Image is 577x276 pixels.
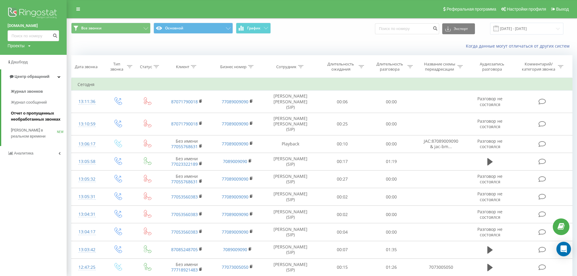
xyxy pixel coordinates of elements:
[8,43,25,49] div: Проекты
[222,176,248,182] a: 77089009090
[367,206,416,223] td: 00:00
[263,91,318,113] td: [PERSON_NAME] [PERSON_NAME] (SIP)
[78,156,97,168] div: 13:05:58
[477,226,502,238] span: Разговор не состоялся
[171,229,198,235] a: 77053560383
[171,99,198,105] a: 87071790018
[15,74,49,79] span: Центр обращений
[78,96,97,108] div: 13:11:36
[318,153,366,170] td: 00:17
[78,261,97,273] div: 12:47:25
[367,113,416,135] td: 00:00
[477,118,502,129] span: Разговор не состоялся
[466,43,572,49] a: Когда данные могут отличаться от других систем
[318,223,366,241] td: 00:04
[161,135,212,153] td: Без имени
[556,242,571,256] div: Open Intercom Messenger
[423,62,456,72] div: Название схемы переадресации
[11,86,67,97] a: Журнал звонков
[276,64,297,69] div: Сотрудник
[78,191,97,203] div: 13:05:31
[223,158,247,164] a: 7089009090
[318,258,366,276] td: 00:15
[71,78,572,91] td: Сегодня
[318,113,366,135] td: 00:25
[318,241,366,258] td: 00:07
[11,88,43,95] span: Журнал звонков
[367,135,416,153] td: 00:00
[318,170,366,188] td: 00:27
[75,64,98,69] div: Дата звонка
[222,141,248,147] a: 77089009090
[507,7,546,12] span: Настройки профиля
[318,188,366,206] td: 00:02
[78,118,97,130] div: 13:10:59
[477,209,502,220] span: Разговор не состоялся
[171,161,198,167] a: 77023322189
[247,26,260,30] span: График
[171,179,198,185] a: 77055768631
[71,23,151,34] button: Все звонки
[222,264,248,270] a: 77073005050
[11,108,67,125] a: Отчет о пропущенных необработанных звонках
[367,223,416,241] td: 00:00
[220,64,247,69] div: Бизнес номер
[236,23,271,34] button: График
[222,194,248,200] a: 77089009090
[171,247,198,252] a: 87085248705
[263,135,318,153] td: Playback
[318,206,366,223] td: 00:02
[263,153,318,170] td: [PERSON_NAME] (SIP)
[367,170,416,188] td: 00:00
[263,188,318,206] td: [PERSON_NAME] (SIP)
[477,191,502,202] span: Разговор не состоялся
[108,62,125,72] div: Тип звонка
[263,170,318,188] td: [PERSON_NAME] (SIP)
[521,62,556,72] div: Комментарий/категория звонка
[11,60,28,64] span: Дашборд
[373,62,406,72] div: Длительность разговора
[318,91,366,113] td: 00:06
[222,121,248,127] a: 77089009090
[223,247,247,252] a: 7089009090
[472,62,512,72] div: Аудиозапись разговора
[263,241,318,258] td: [PERSON_NAME] (SIP)
[263,223,318,241] td: [PERSON_NAME] (SIP)
[263,258,318,276] td: [PERSON_NAME] (SIP)
[375,23,439,34] input: Поиск по номеру
[416,258,466,276] td: 7073005050
[446,7,496,12] span: Реферальная программа
[78,173,97,185] div: 13:05:32
[367,241,416,258] td: 01:35
[318,135,366,153] td: 00:10
[263,206,318,223] td: [PERSON_NAME] (SIP)
[477,96,502,107] span: Разговор не состоялся
[367,188,416,206] td: 00:00
[1,69,67,84] a: Центр обращений
[367,258,416,276] td: 01:26
[8,6,59,21] img: Ringostat logo
[78,138,97,150] div: 13:06:17
[14,151,33,155] span: Аналитика
[171,194,198,200] a: 77053560383
[161,170,212,188] td: Без имени
[325,62,357,72] div: Длительность ожидания
[78,208,97,220] div: 13:04:31
[78,244,97,256] div: 13:03:42
[442,23,475,34] button: Экспорт
[171,144,198,149] a: 77055768631
[11,99,47,105] span: Журнал сообщений
[81,26,101,31] span: Все звонки
[11,110,64,122] span: Отчет о пропущенных необработанных звонках
[78,226,97,238] div: 13:04:17
[222,229,248,235] a: 77089009090
[171,121,198,127] a: 87071790018
[176,64,189,69] div: Клиент
[11,97,67,108] a: Журнал сообщений
[161,153,212,170] td: Без имени
[367,153,416,170] td: 01:19
[171,211,198,217] a: 77053560383
[11,127,57,139] span: [PERSON_NAME] в реальном времени
[222,211,248,217] a: 77089009090
[161,258,212,276] td: Без имени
